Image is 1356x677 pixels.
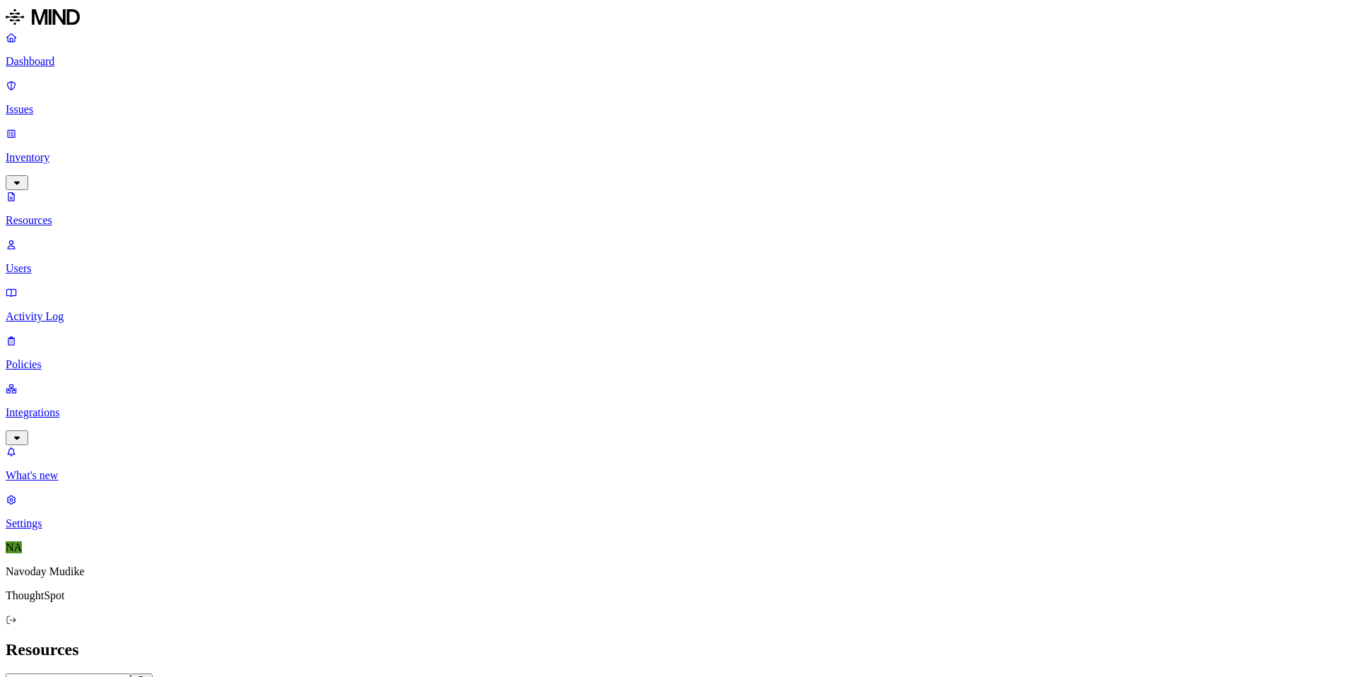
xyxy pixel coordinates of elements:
a: MIND [6,6,1350,31]
h2: Resources [6,640,1350,659]
a: What's new [6,445,1350,482]
p: Dashboard [6,55,1350,68]
p: Policies [6,358,1350,371]
a: Inventory [6,127,1350,188]
a: Policies [6,334,1350,371]
a: Resources [6,190,1350,227]
p: Resources [6,214,1350,227]
a: Settings [6,493,1350,530]
span: NA [6,541,22,553]
a: Activity Log [6,286,1350,323]
p: Issues [6,103,1350,116]
p: Integrations [6,406,1350,419]
p: Inventory [6,151,1350,164]
a: Dashboard [6,31,1350,68]
a: Issues [6,79,1350,116]
p: Users [6,262,1350,275]
p: ThoughtSpot [6,589,1350,602]
a: Integrations [6,382,1350,443]
p: Activity Log [6,310,1350,323]
img: MIND [6,6,80,28]
a: Users [6,238,1350,275]
p: Settings [6,517,1350,530]
p: What's new [6,469,1350,482]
